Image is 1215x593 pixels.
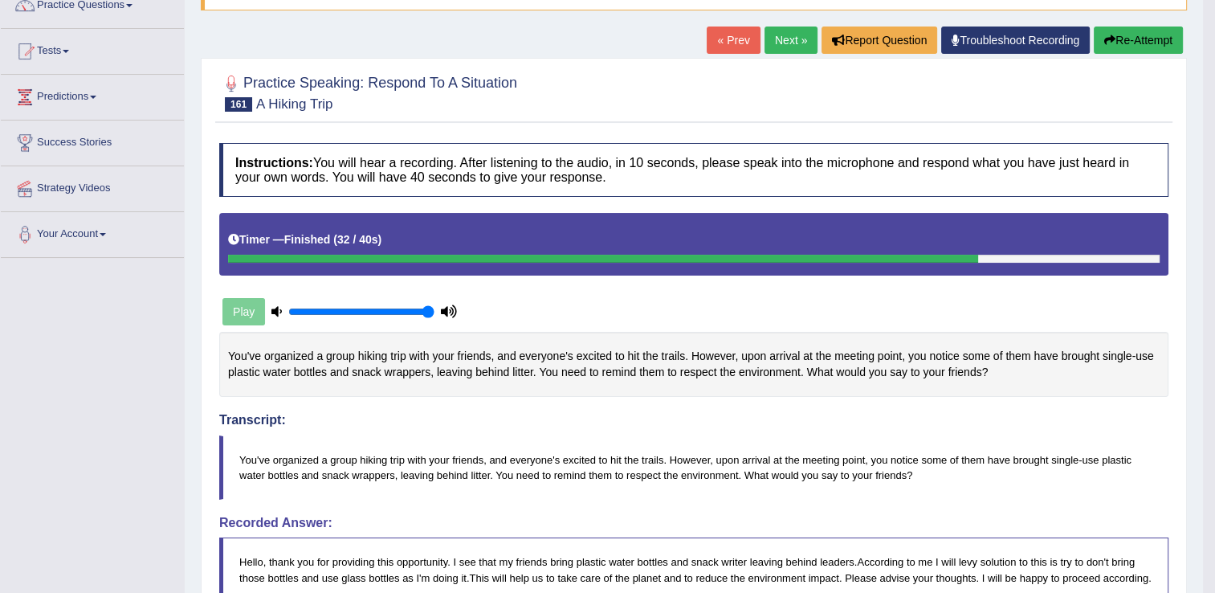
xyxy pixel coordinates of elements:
[1,166,184,207] a: Strategy Videos
[256,96,332,112] small: A Hiking Trip
[235,156,313,170] b: Instructions:
[1,29,184,69] a: Tests
[337,233,378,246] b: 32 / 40s
[219,436,1168,500] blockquote: You've organized a group hiking trip with your friends, and everyone's excited to hit the trails....
[1,75,184,115] a: Predictions
[225,97,252,112] span: 161
[764,27,817,54] a: Next »
[228,234,381,246] h5: Timer —
[1,121,184,161] a: Success Stories
[219,516,1168,530] h4: Recorded Answer:
[219,332,1168,397] div: You've organized a group hiking trip with your friends, and everyone's excited to hit the trails....
[822,27,937,54] button: Report Question
[333,233,337,246] b: (
[941,27,1090,54] a: Troubleshoot Recording
[707,27,760,54] a: « Prev
[378,233,382,246] b: )
[219,72,517,112] h2: Practice Speaking: Respond To A Situation
[219,143,1168,197] h4: You will hear a recording. After listening to the audio, in 10 seconds, please speak into the mic...
[1,212,184,252] a: Your Account
[1094,27,1183,54] button: Re-Attempt
[284,233,331,246] b: Finished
